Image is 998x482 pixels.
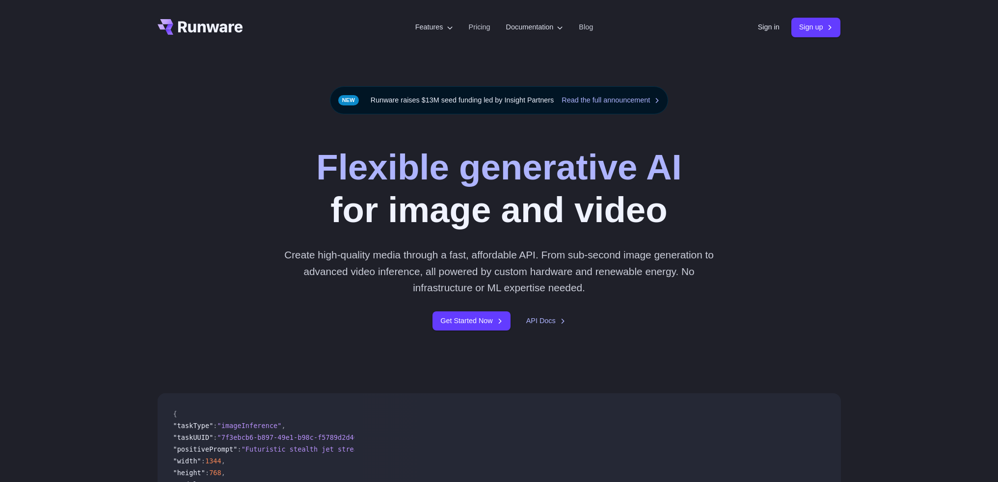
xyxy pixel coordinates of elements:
a: Go to / [158,19,243,35]
span: 768 [209,469,221,477]
span: "height" [173,469,205,477]
p: Create high-quality media through a fast, affordable API. From sub-second image generation to adv... [280,247,718,296]
span: "7f3ebcb6-b897-49e1-b98c-f5789d2d40d7" [217,433,370,441]
span: "positivePrompt" [173,445,238,453]
span: : [213,433,217,441]
a: Sign up [791,18,841,37]
h1: for image and video [316,146,681,231]
label: Documentation [506,22,564,33]
span: : [201,457,205,465]
a: Pricing [469,22,490,33]
span: : [237,445,241,453]
strong: Flexible generative AI [316,147,681,187]
span: , [221,457,225,465]
span: , [221,469,225,477]
span: "width" [173,457,201,465]
span: "Futuristic stealth jet streaking through a neon-lit cityscape with glowing purple exhaust" [242,445,607,453]
span: , [281,422,285,430]
div: Runware raises $13M seed funding led by Insight Partners [330,86,669,114]
label: Features [415,22,453,33]
a: Get Started Now [432,311,510,330]
span: "taskType" [173,422,214,430]
span: : [205,469,209,477]
a: Read the full announcement [562,95,660,106]
a: Blog [579,22,593,33]
span: "taskUUID" [173,433,214,441]
a: API Docs [526,315,566,327]
span: : [213,422,217,430]
span: { [173,410,177,418]
span: "imageInference" [217,422,282,430]
a: Sign in [758,22,780,33]
span: 1344 [205,457,221,465]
